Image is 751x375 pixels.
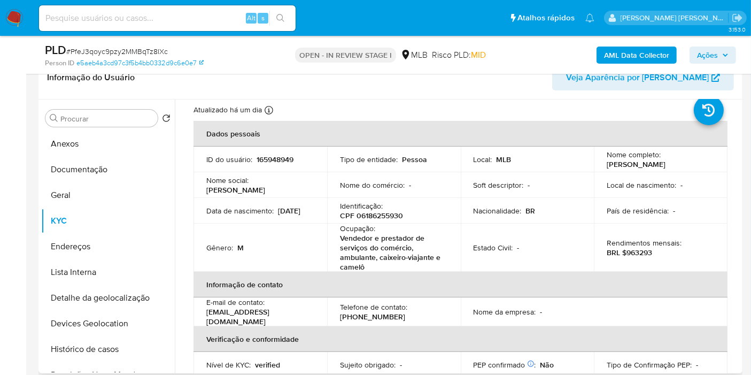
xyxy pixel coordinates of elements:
p: MLB [497,155,512,164]
span: 3.153.0 [729,25,746,34]
input: Pesquise usuários ou casos... [39,11,296,25]
p: Identificação : [340,201,383,211]
b: PLD [45,41,66,58]
input: Procurar [60,114,153,124]
p: BRL $963293 [607,248,652,257]
p: Data de nascimento : [206,206,274,216]
a: Sair [732,12,743,24]
p: País de residência : [607,206,669,216]
button: Retornar ao pedido padrão [162,114,171,126]
span: s [261,13,265,23]
p: Nome completo : [607,150,661,159]
button: Devices Geolocation [41,311,175,336]
th: Verificação e conformidade [193,326,727,352]
p: Nome social : [206,175,249,185]
p: Ocupação : [340,224,375,233]
button: search-icon [269,11,291,26]
p: Vendedor e prestador de serviços do comércio, ambulante, caixeiro-viajante e camelô [340,233,444,272]
p: - [409,180,411,190]
span: MID [471,49,486,61]
p: Estado Civil : [474,243,513,252]
a: e5aeb4a3cd97c3f5b4bb0332d9c6e0e7 [76,58,204,68]
p: Nome do comércio : [340,180,405,190]
p: Atualizado há um dia [193,105,262,115]
button: Endereços [41,234,175,259]
button: Lista Interna [41,259,175,285]
p: Pessoa [402,155,427,164]
button: AML Data Collector [597,47,677,64]
button: Veja Aparência por [PERSON_NAME] [552,65,734,90]
button: Procurar [50,114,58,123]
p: [EMAIL_ADDRESS][DOMAIN_NAME] [206,307,310,326]
p: [PERSON_NAME] [206,185,265,195]
p: - [400,360,402,370]
div: MLB [400,49,428,61]
button: Anexos [41,131,175,157]
p: - [680,180,683,190]
p: - [673,206,675,216]
p: BR [526,206,536,216]
p: - [696,360,698,370]
b: AML Data Collector [604,47,669,64]
b: Person ID [45,58,74,68]
button: Documentação [41,157,175,182]
p: - [540,307,543,317]
p: ID do usuário : [206,155,252,164]
p: - [517,243,520,252]
span: # PfeJ3qoyc9pzy2MMBqTz8IXc [66,46,168,57]
p: OPEN - IN REVIEW STAGE I [295,48,396,63]
p: Não [540,360,554,370]
p: Telefone de contato : [340,302,407,312]
span: Ações [697,47,718,64]
p: 165948949 [257,155,293,164]
p: Local : [474,155,492,164]
p: [DATE] [278,206,300,216]
p: Rendimentos mensais : [607,238,682,248]
p: CPF 06186255930 [340,211,403,220]
p: [PERSON_NAME] [607,159,665,169]
p: Nacionalidade : [474,206,522,216]
th: Informação de contato [193,272,727,297]
p: leticia.merlin@mercadolivre.com [621,13,729,23]
p: - [528,180,530,190]
span: Alt [247,13,256,23]
p: Nível de KYC : [206,360,251,370]
button: Ações [690,47,736,64]
p: M [237,243,244,252]
button: Detalhe da geolocalização [41,285,175,311]
span: Veja Aparência por [PERSON_NAME] [566,65,709,90]
p: verified [255,360,280,370]
h1: Informação do Usuário [47,72,135,83]
p: Local de nascimento : [607,180,676,190]
p: Tipo de entidade : [340,155,398,164]
span: Risco PLD: [432,49,486,61]
p: Gênero : [206,243,233,252]
th: Dados pessoais [193,121,727,147]
p: Soft descriptor : [474,180,524,190]
p: Nome da empresa : [474,307,536,317]
a: Notificações [585,13,594,22]
span: Atalhos rápidos [517,12,575,24]
button: KYC [41,208,175,234]
p: E-mail de contato : [206,297,265,307]
p: Sujeito obrigado : [340,360,396,370]
p: PEP confirmado : [474,360,536,370]
button: Geral [41,182,175,208]
p: Tipo de Confirmação PEP : [607,360,692,370]
p: [PHONE_NUMBER] [340,312,405,322]
button: Histórico de casos [41,336,175,362]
